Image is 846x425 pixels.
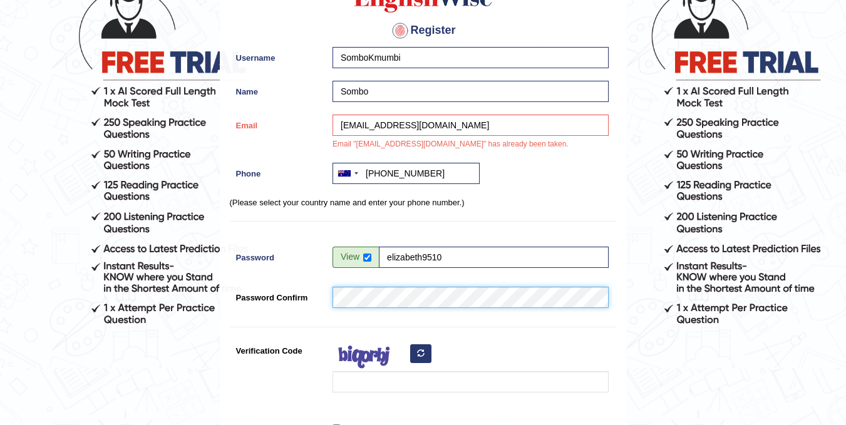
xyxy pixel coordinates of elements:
[230,115,327,131] label: Email
[230,21,617,41] h4: Register
[230,340,327,357] label: Verification Code
[230,47,327,64] label: Username
[333,163,480,184] input: +61 412 345 678
[363,253,371,262] input: Show/Hide Password
[333,163,362,183] div: Australia: +61
[230,247,327,264] label: Password
[230,81,327,98] label: Name
[230,197,617,208] p: (Please select your country name and enter your phone number.)
[230,163,327,180] label: Phone
[230,287,327,304] label: Password Confirm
